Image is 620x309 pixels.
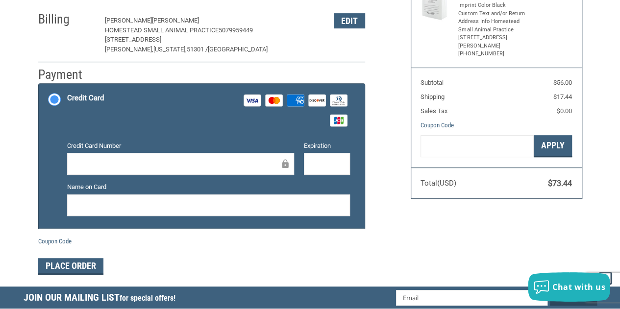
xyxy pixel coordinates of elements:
[38,238,72,245] a: Coupon Code
[187,46,208,53] span: 51301 /
[548,179,572,188] span: $73.44
[458,1,532,10] li: Imprint Color Black
[534,135,572,157] button: Apply
[557,107,572,115] span: $0.00
[208,46,268,53] span: [GEOGRAPHIC_DATA]
[396,290,547,306] input: Email
[334,13,365,28] button: Edit
[552,282,605,292] span: Chat with us
[105,17,152,24] span: [PERSON_NAME]
[421,79,444,86] span: Subtotal
[38,258,103,275] button: Place Order
[152,17,199,24] span: [PERSON_NAME]
[421,179,456,188] span: Total (USD)
[458,10,532,58] li: Custom Text and/or Return Address Info Homestead Small Animal Practice [STREET_ADDRESS][PERSON_NA...
[421,93,445,100] span: Shipping
[67,90,104,106] div: Credit Card
[421,135,534,157] input: Gift Certificate or Coupon Code
[105,46,153,53] span: [PERSON_NAME],
[553,93,572,100] span: $17.44
[528,272,610,302] button: Chat with us
[421,107,447,115] span: Sales Tax
[304,141,350,151] label: Expiration
[105,36,161,43] span: [STREET_ADDRESS]
[67,141,294,151] label: Credit Card Number
[153,46,187,53] span: [US_STATE],
[219,26,253,34] span: 5079959449
[67,182,350,192] label: Name on Card
[553,79,572,86] span: $56.00
[105,26,219,34] span: HOMESTEAD SMALL ANIMAL PRACTICE
[38,67,96,83] h2: Payment
[38,11,96,27] h2: Billing
[120,293,175,303] span: for special offers!
[421,121,454,129] a: Coupon Code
